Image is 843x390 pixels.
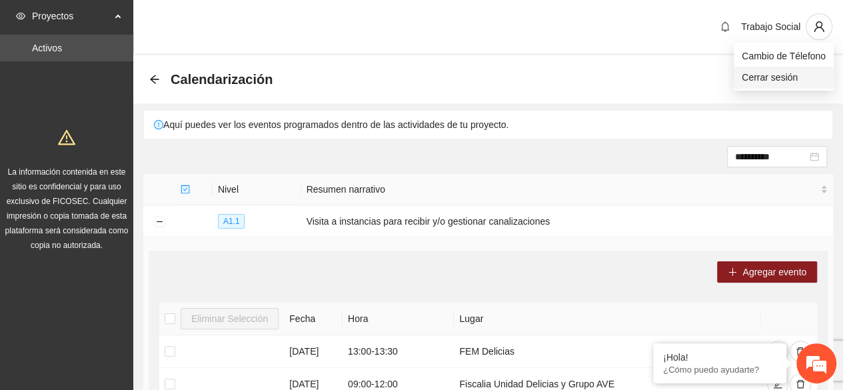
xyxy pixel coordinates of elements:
button: user [806,13,832,40]
span: user [806,21,832,33]
td: Visita a instancias para recibir y/o gestionar canalizaciones [301,205,833,237]
button: delete [790,341,811,362]
button: bell [714,16,736,37]
span: A1.1 [218,214,245,229]
div: Minimizar ventana de chat en vivo [219,7,251,39]
th: Lugar [454,303,760,335]
button: Eliminar Selección [181,308,279,329]
span: Cerrar sesión [742,70,826,85]
td: [DATE] [284,335,343,368]
div: Aquí puedes ver los eventos programados dentro de las actividades de tu proyecto. [144,111,832,139]
p: ¿Cómo puedo ayudarte? [663,365,776,375]
span: delete [796,347,805,357]
span: La información contenida en este sitio es confidencial y para uso exclusivo de FICOSEC. Cualquier... [5,167,129,250]
td: FEM Delicias [454,335,760,368]
span: edit [773,379,782,390]
span: eye [16,11,25,21]
span: Resumen narrativo [307,182,818,197]
textarea: Escriba su mensaje y pulse “Intro” [7,253,254,300]
span: check-square [181,185,190,194]
span: arrow-left [149,74,160,85]
div: Chatee con nosotros ahora [69,68,224,85]
a: Activos [32,43,62,53]
span: exclamation-circle [154,120,163,129]
td: 13:00 - 13:30 [343,335,454,368]
span: plus [728,267,737,278]
button: edit [767,341,788,362]
div: ¡Hola! [663,352,776,363]
span: Calendarización [171,69,273,90]
span: warning [58,129,75,146]
span: Estamos en línea. [77,123,184,257]
span: Trabajo Social [741,21,800,32]
span: Cambio de Télefono [742,49,826,63]
span: Proyectos [32,3,111,29]
button: plusAgregar evento [717,261,817,283]
th: Hora [343,303,454,335]
button: Collapse row [154,217,165,227]
th: Fecha [284,303,343,335]
th: Nivel [213,174,301,205]
div: Back [149,74,160,85]
span: delete [796,379,805,390]
span: Agregar evento [742,265,806,279]
span: bell [715,21,735,32]
th: Resumen narrativo [301,174,833,205]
